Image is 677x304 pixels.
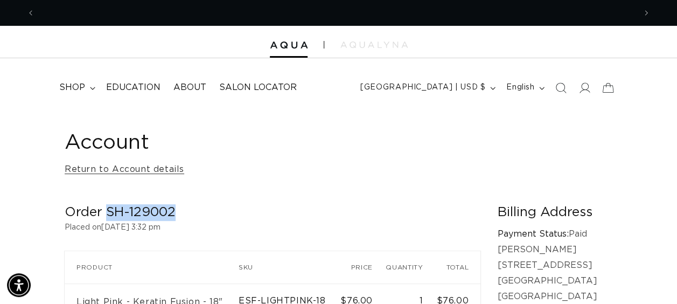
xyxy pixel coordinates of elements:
summary: shop [53,75,100,100]
span: English [506,82,534,93]
p: Placed on [65,221,480,234]
th: Price [339,251,384,284]
span: shop [59,82,85,93]
h2: Order SH-129002 [65,204,480,221]
th: Product [65,251,239,284]
span: Education [106,82,160,93]
iframe: Chat Widget [623,252,677,304]
p: Paid [498,226,612,242]
button: Next announcement [634,3,658,23]
th: SKU [239,251,340,284]
button: English [500,78,549,98]
strong: Payment Status: [498,230,569,238]
button: Previous announcement [19,3,43,23]
h1: Account [65,130,612,156]
a: Salon Locator [213,75,303,100]
button: [GEOGRAPHIC_DATA] | USD $ [354,78,500,98]
a: Return to Account details [65,162,184,177]
th: Total [435,251,480,284]
img: Aqua Hair Extensions [270,42,308,49]
span: Salon Locator [219,82,297,93]
a: Education [100,75,167,100]
th: Quantity [385,251,435,284]
summary: Search [549,76,573,100]
p: [PERSON_NAME] [STREET_ADDRESS] [GEOGRAPHIC_DATA] [GEOGRAPHIC_DATA] [498,242,612,304]
span: About [173,82,206,93]
span: [GEOGRAPHIC_DATA] | USD $ [360,82,485,93]
time: [DATE] 3:32 pm [101,224,160,231]
img: aqualyna.com [340,42,408,48]
a: About [167,75,213,100]
div: Accessibility Menu [7,273,31,297]
h2: Billing Address [498,204,612,221]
